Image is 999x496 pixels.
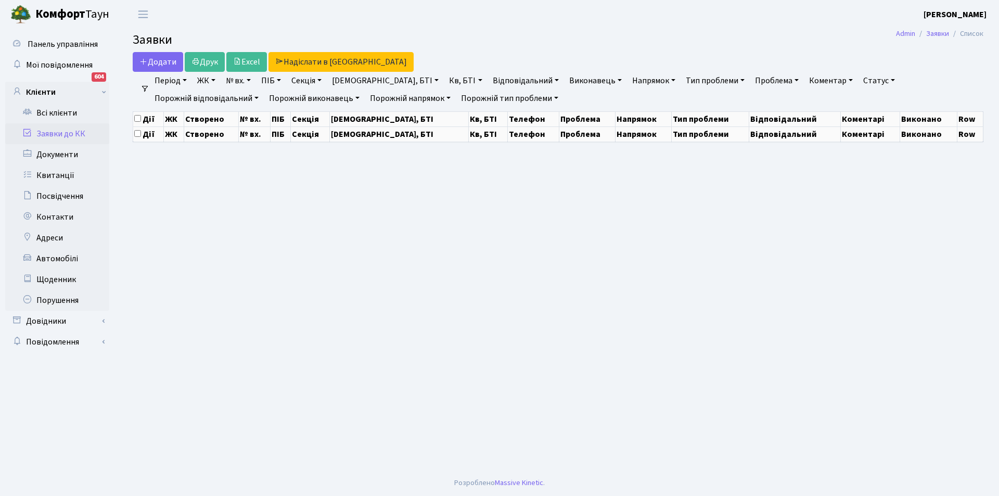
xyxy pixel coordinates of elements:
[565,72,626,90] a: Виконавець
[239,111,271,126] th: № вх.
[92,72,106,82] div: 604
[616,111,672,126] th: Напрямок
[859,72,899,90] a: Статус
[133,111,164,126] th: Дії
[489,72,563,90] a: Відповідальний
[330,111,468,126] th: [DEMOGRAPHIC_DATA], БТІ
[328,72,443,90] a: [DEMOGRAPHIC_DATA], БТІ
[468,126,507,142] th: Кв, БТІ
[880,23,999,45] nav: breadcrumb
[5,123,109,144] a: Заявки до КК
[257,72,285,90] a: ПІБ
[628,72,680,90] a: Напрямок
[957,126,983,142] th: Row
[840,111,900,126] th: Коментарі
[185,52,225,72] a: Друк
[900,126,957,142] th: Виконано
[5,55,109,75] a: Мої повідомлення604
[139,56,176,68] span: Додати
[366,90,455,107] a: Порожній напрямок
[5,144,109,165] a: Документи
[672,111,749,126] th: Тип проблеми
[35,6,85,22] b: Комфорт
[291,126,330,142] th: Секція
[5,82,109,103] a: Клієнти
[150,90,263,107] a: Порожній відповідальний
[454,477,545,489] div: Розроблено .
[957,111,983,126] th: Row
[239,126,271,142] th: № вх.
[682,72,749,90] a: Тип проблеми
[672,126,749,142] th: Тип проблеми
[749,111,840,126] th: Відповідальний
[926,28,949,39] a: Заявки
[5,186,109,207] a: Посвідчення
[226,52,267,72] a: Excel
[949,28,983,40] li: Список
[28,39,98,50] span: Панель управління
[559,111,615,126] th: Проблема
[270,126,291,142] th: ПІБ
[5,227,109,248] a: Адреси
[5,103,109,123] a: Всі клієнти
[5,207,109,227] a: Контакти
[457,90,562,107] a: Порожній тип проблеми
[268,52,414,72] a: Надіслати в [GEOGRAPHIC_DATA]
[330,126,468,142] th: [DEMOGRAPHIC_DATA], БТІ
[5,34,109,55] a: Панель управління
[805,72,857,90] a: Коментар
[193,72,220,90] a: ЖК
[164,111,184,126] th: ЖК
[900,111,957,126] th: Виконано
[291,111,330,126] th: Секція
[184,111,239,126] th: Створено
[5,248,109,269] a: Автомобілі
[184,126,239,142] th: Створено
[445,72,486,90] a: Кв, БТІ
[5,311,109,332] a: Довідники
[265,90,364,107] a: Порожній виконавець
[749,126,840,142] th: Відповідальний
[924,8,987,21] a: [PERSON_NAME]
[133,52,183,72] a: Додати
[35,6,109,23] span: Таун
[508,126,559,142] th: Телефон
[5,269,109,290] a: Щоденник
[26,59,93,71] span: Мої повідомлення
[508,111,559,126] th: Телефон
[5,332,109,352] a: Повідомлення
[5,165,109,186] a: Квитанції
[164,126,184,142] th: ЖК
[270,111,291,126] th: ПІБ
[150,72,191,90] a: Період
[468,111,507,126] th: Кв, БТІ
[751,72,803,90] a: Проблема
[840,126,900,142] th: Коментарі
[559,126,615,142] th: Проблема
[896,28,915,39] a: Admin
[133,126,164,142] th: Дії
[924,9,987,20] b: [PERSON_NAME]
[222,72,255,90] a: № вх.
[287,72,326,90] a: Секція
[10,4,31,25] img: logo.png
[495,477,543,488] a: Massive Kinetic
[616,126,672,142] th: Напрямок
[133,31,172,49] span: Заявки
[130,6,156,23] button: Переключити навігацію
[5,290,109,311] a: Порушення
